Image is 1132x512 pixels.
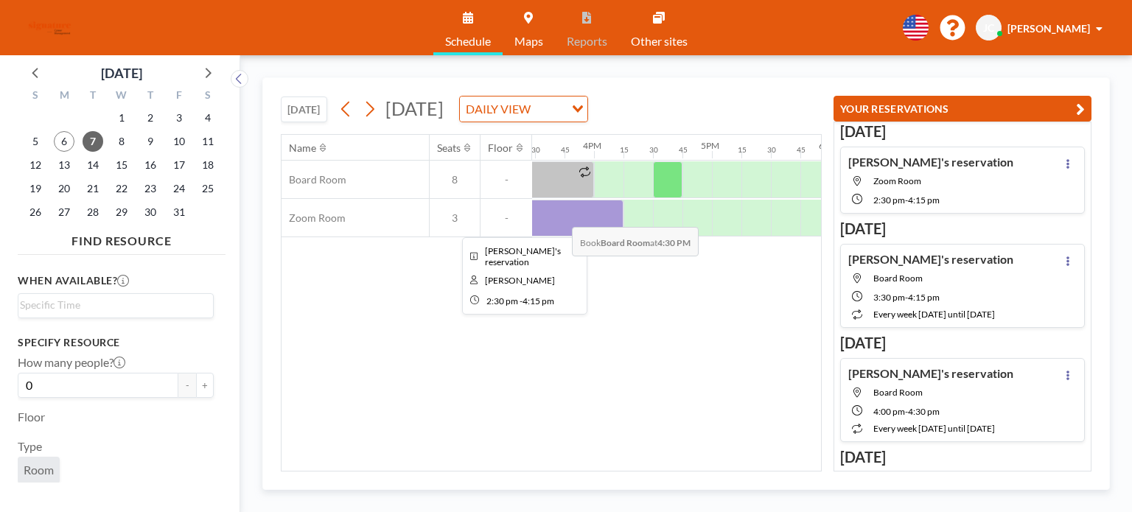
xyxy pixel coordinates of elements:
[848,366,1013,381] h4: [PERSON_NAME]'s reservation
[289,141,316,155] div: Name
[873,194,905,206] span: 2:30 PM
[164,87,193,106] div: F
[873,292,905,303] span: 3:30 PM
[567,35,607,47] span: Reports
[430,173,480,186] span: 8
[481,211,532,225] span: -
[905,406,908,417] span: -
[20,297,205,313] input: Search for option
[460,97,587,122] div: Search for option
[169,155,189,175] span: Friday, October 17, 2025
[486,295,518,306] span: 2:30 PM
[24,13,76,43] img: organization-logo
[79,87,108,106] div: T
[649,145,658,155] div: 30
[905,194,908,206] span: -
[21,87,50,106] div: S
[198,178,218,199] span: Saturday, October 25, 2025
[54,178,74,199] span: Monday, October 20, 2025
[169,178,189,199] span: Friday, October 24, 2025
[485,245,561,267] span: Joe's reservation
[18,439,42,454] label: Type
[198,155,218,175] span: Saturday, October 18, 2025
[840,122,1085,141] h3: [DATE]
[140,155,161,175] span: Thursday, October 16, 2025
[535,99,563,119] input: Search for option
[679,145,688,155] div: 45
[18,410,45,424] label: Floor
[873,175,921,186] span: Zoom Room
[583,140,601,151] div: 4PM
[140,202,161,222] span: Thursday, October 30, 2025
[840,448,1085,466] h3: [DATE]
[848,155,1013,169] h4: [PERSON_NAME]'s reservation
[25,202,46,222] span: Sunday, October 26, 2025
[385,97,444,119] span: [DATE]
[50,87,79,106] div: M
[701,140,719,151] div: 5PM
[282,173,346,186] span: Board Room
[572,227,699,256] span: Book at
[873,309,995,320] span: every week [DATE] until [DATE]
[908,406,940,417] span: 4:30 PM
[83,131,103,152] span: Tuesday, October 7, 2025
[83,178,103,199] span: Tuesday, October 21, 2025
[54,131,74,152] span: Monday, October 6, 2025
[140,108,161,128] span: Thursday, October 2, 2025
[430,211,480,225] span: 3
[873,273,923,284] span: Board Room
[18,228,226,248] h4: FIND RESOURCE
[282,211,346,225] span: Zoom Room
[25,178,46,199] span: Sunday, October 19, 2025
[169,202,189,222] span: Friday, October 31, 2025
[83,202,103,222] span: Tuesday, October 28, 2025
[767,145,776,155] div: 30
[561,145,570,155] div: 45
[873,423,995,434] span: every week [DATE] until [DATE]
[18,336,214,349] h3: Specify resource
[281,97,327,122] button: [DATE]
[198,108,218,128] span: Saturday, October 4, 2025
[531,145,540,155] div: 30
[169,108,189,128] span: Friday, October 3, 2025
[140,178,161,199] span: Thursday, October 23, 2025
[193,87,222,106] div: S
[25,155,46,175] span: Sunday, October 12, 2025
[840,220,1085,238] h3: [DATE]
[136,87,164,106] div: T
[905,292,908,303] span: -
[834,96,1091,122] button: YOUR RESERVATIONS
[140,131,161,152] span: Thursday, October 9, 2025
[514,35,543,47] span: Maps
[437,141,461,155] div: Seats
[196,373,214,398] button: +
[24,463,54,477] span: Room
[819,140,837,151] div: 6PM
[488,141,513,155] div: Floor
[1007,22,1090,35] span: [PERSON_NAME]
[520,295,523,306] span: -
[848,252,1013,267] h4: [PERSON_NAME]'s reservation
[908,292,940,303] span: 4:15 PM
[111,131,132,152] span: Wednesday, October 8, 2025
[54,155,74,175] span: Monday, October 13, 2025
[178,373,196,398] button: -
[54,202,74,222] span: Monday, October 27, 2025
[620,145,629,155] div: 15
[601,237,650,248] b: Board Room
[485,275,555,286] span: Joe Cobey
[523,295,554,306] span: 4:15 PM
[908,194,940,206] span: 4:15 PM
[111,108,132,128] span: Wednesday, October 1, 2025
[18,294,213,316] div: Search for option
[481,173,532,186] span: -
[840,334,1085,352] h3: [DATE]
[108,87,136,106] div: W
[463,99,534,119] span: DAILY VIEW
[198,131,218,152] span: Saturday, October 11, 2025
[873,406,905,417] span: 4:00 PM
[445,35,491,47] span: Schedule
[657,237,691,248] b: 4:30 PM
[738,145,747,155] div: 15
[111,178,132,199] span: Wednesday, October 22, 2025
